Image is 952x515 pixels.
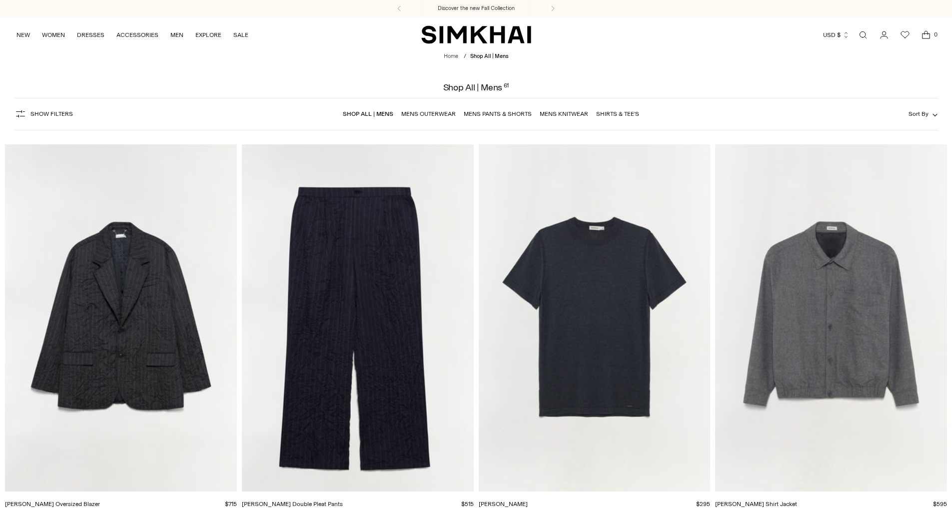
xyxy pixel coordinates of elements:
[242,501,343,508] a: [PERSON_NAME] Double Pleat Pants
[461,501,474,508] span: $515
[895,25,915,45] a: Wishlist
[5,144,237,492] a: Peter Oversized Blazer
[464,110,532,117] a: Mens Pants & Shorts
[242,144,474,492] a: Hank Double Pleat Pants
[933,501,947,508] span: $595
[343,110,393,117] a: Shop All | Mens
[479,144,711,492] a: Nathan Tee
[540,110,588,117] a: Mens Knitwear
[931,30,940,39] span: 0
[464,52,466,61] div: /
[401,110,456,117] a: Mens Outerwear
[715,144,947,492] a: Ernie Blouson Shirt Jacket
[853,25,873,45] a: Open search modal
[443,83,509,92] h1: Shop All | Mens
[479,501,528,508] a: [PERSON_NAME]
[823,24,850,46] button: USD $
[916,25,936,45] a: Open cart modal
[30,110,73,117] span: Show Filters
[77,24,104,46] a: DRESSES
[42,24,65,46] a: WOMEN
[116,24,158,46] a: ACCESSORIES
[504,83,509,92] div: 61
[438,4,515,12] a: Discover the new Fall Collection
[696,501,710,508] span: $295
[14,106,73,122] button: Show Filters
[195,24,221,46] a: EXPLORE
[444,52,508,61] nav: breadcrumbs
[909,110,929,117] span: Sort By
[225,501,237,508] span: $715
[16,24,30,46] a: NEW
[909,108,938,119] button: Sort By
[421,25,531,44] a: SIMKHAI
[715,501,797,508] a: [PERSON_NAME] Shirt Jacket
[874,25,894,45] a: Go to the account page
[5,501,100,508] a: [PERSON_NAME] Oversized Blazer
[170,24,183,46] a: MEN
[470,53,508,59] span: Shop All | Mens
[343,103,639,124] nav: Linked collections
[444,53,458,59] a: Home
[233,24,248,46] a: SALE
[596,110,639,117] a: Shirts & Tee's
